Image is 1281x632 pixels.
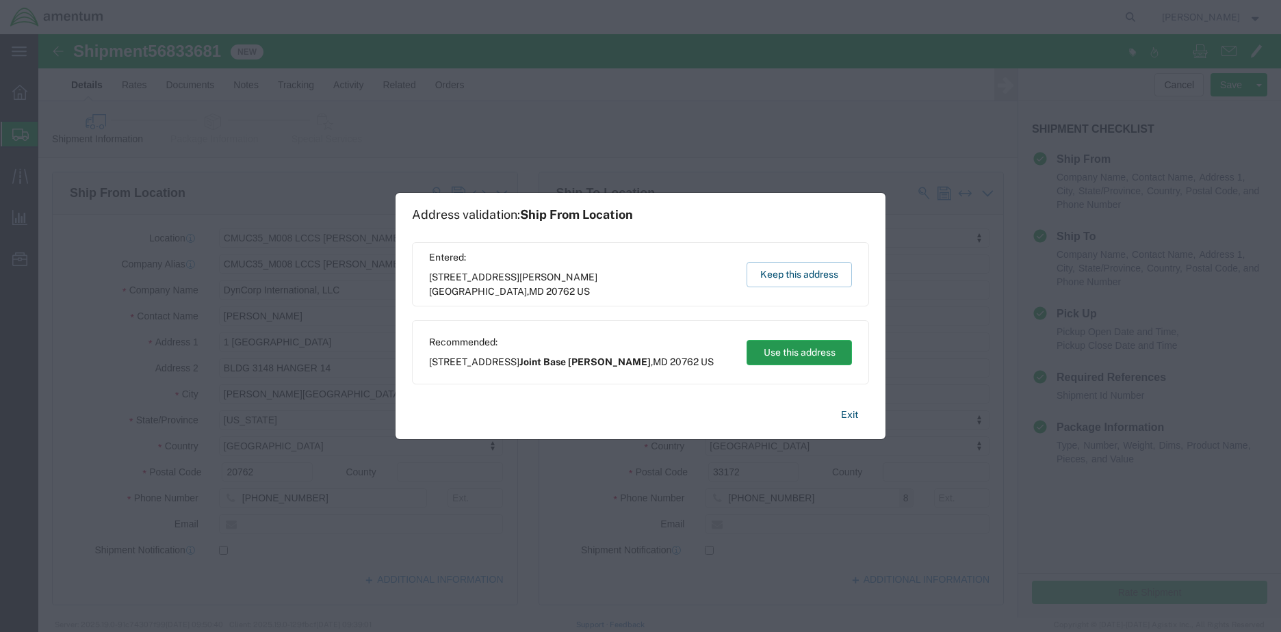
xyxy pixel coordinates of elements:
span: Recommended: [429,335,714,350]
span: [STREET_ADDRESS] , [429,270,734,299]
span: Ship From Location [520,207,633,222]
span: 20762 [670,356,699,367]
span: US [701,356,714,367]
span: MD [653,356,668,367]
span: MD [529,286,544,297]
span: US [577,286,590,297]
h1: Address validation: [412,207,633,222]
span: Joint Base [PERSON_NAME] [519,356,651,367]
button: Keep this address [747,262,852,287]
button: Use this address [747,340,852,365]
span: Entered: [429,250,734,265]
button: Exit [830,403,869,427]
span: 20762 [546,286,575,297]
span: [STREET_ADDRESS] , [429,355,714,369]
span: [PERSON_NAME][GEOGRAPHIC_DATA] [429,272,597,297]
